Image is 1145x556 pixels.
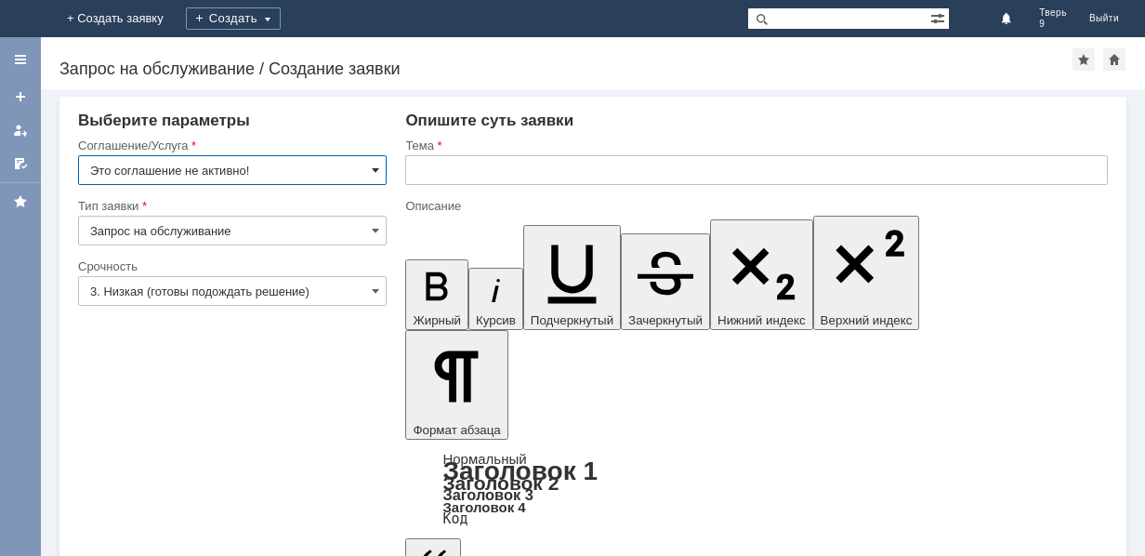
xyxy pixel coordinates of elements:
[78,260,383,272] div: Срочность
[442,451,526,467] a: Нормальный
[405,200,1104,212] div: Описание
[405,139,1104,152] div: Тема
[442,457,598,485] a: Заголовок 1
[405,330,507,440] button: Формат абзаца
[1103,48,1125,71] div: Сделать домашней страницей
[813,216,920,330] button: Верхний индекс
[442,510,467,527] a: Код
[621,233,710,330] button: Зачеркнутый
[628,313,703,327] span: Зачеркнутый
[710,219,813,330] button: Нижний индекс
[413,423,500,437] span: Формат абзаца
[405,453,1108,525] div: Формат абзаца
[821,313,913,327] span: Верхний индекс
[1039,7,1067,19] span: Тверь
[78,139,383,152] div: Соглашение/Услуга
[442,472,559,494] a: Заголовок 2
[1073,48,1095,71] div: Добавить в избранное
[6,115,35,145] a: Мои заявки
[531,313,613,327] span: Подчеркнутый
[442,499,525,515] a: Заголовок 4
[6,149,35,179] a: Мои согласования
[405,259,468,330] button: Жирный
[6,82,35,112] a: Создать заявку
[468,268,523,330] button: Курсив
[717,313,806,327] span: Нижний индекс
[476,313,516,327] span: Курсив
[413,313,461,327] span: Жирный
[59,60,1073,78] div: Запрос на обслуживание / Создание заявки
[78,112,250,129] span: Выберите параметры
[1039,19,1067,30] span: 9
[930,8,949,26] span: Расширенный поиск
[186,7,281,30] div: Создать
[523,225,621,330] button: Подчеркнутый
[405,112,573,129] span: Опишите суть заявки
[442,486,533,503] a: Заголовок 3
[78,200,383,212] div: Тип заявки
